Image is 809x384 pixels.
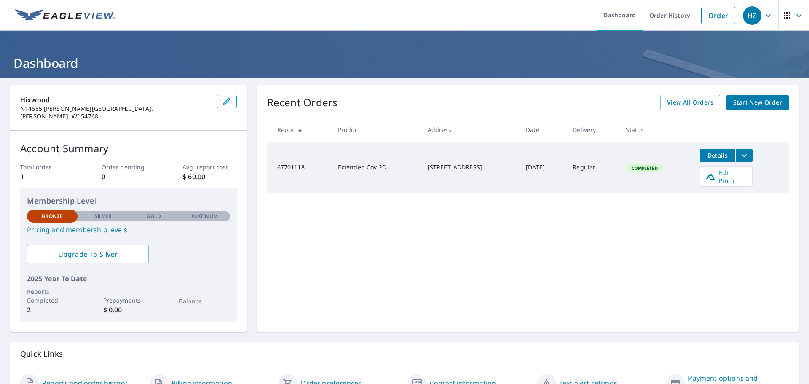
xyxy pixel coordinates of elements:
[267,95,338,110] p: Recent Orders
[102,163,155,172] p: Order pending
[700,166,753,187] a: Edit Pitch
[267,117,331,142] th: Report #
[667,97,713,108] span: View All Orders
[15,9,115,22] img: EV Logo
[182,172,236,182] p: $ 60.00
[331,117,421,142] th: Product
[27,195,230,207] p: Membership Level
[27,274,230,284] p: 2025 Year To Date
[566,117,619,142] th: Delivery
[705,169,747,185] span: Edit Pitch
[519,142,566,193] td: [DATE]
[627,165,662,171] span: Completed
[421,117,519,142] th: Address
[733,97,782,108] span: Start New Order
[102,172,155,182] p: 0
[743,6,761,25] div: HZ
[20,349,789,359] p: Quick Links
[20,163,74,172] p: Total order
[103,305,154,315] p: $ 0.00
[20,113,210,120] p: [PERSON_NAME], WI 54768
[27,305,78,315] p: 2
[179,297,230,306] p: Balance
[428,163,512,172] div: [STREET_ADDRESS]
[27,287,78,305] p: Reports Completed
[191,212,218,220] p: Platinum
[20,172,74,182] p: 1
[94,212,112,220] p: Silver
[20,141,237,156] p: Account Summary
[103,296,154,305] p: Prepayments
[619,117,693,142] th: Status
[701,7,735,24] a: Order
[726,95,789,110] a: Start New Order
[331,142,421,193] td: Extended Cov 2D
[147,212,161,220] p: Gold
[566,142,619,193] td: Regular
[519,117,566,142] th: Date
[42,212,63,220] p: Bronze
[735,149,753,162] button: filesDropdownBtn-67701118
[10,54,799,72] h1: Dashboard
[20,95,210,105] p: Hixwood
[705,151,730,159] span: Details
[700,149,735,162] button: detailsBtn-67701118
[267,142,331,193] td: 67701118
[27,245,149,263] a: Upgrade To Silver
[34,250,142,259] span: Upgrade To Silver
[20,105,210,113] p: N14685 [PERSON_NAME][GEOGRAPHIC_DATA].
[27,225,230,235] a: Pricing and membership levels
[660,95,720,110] a: View All Orders
[182,163,236,172] p: Avg. report cost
